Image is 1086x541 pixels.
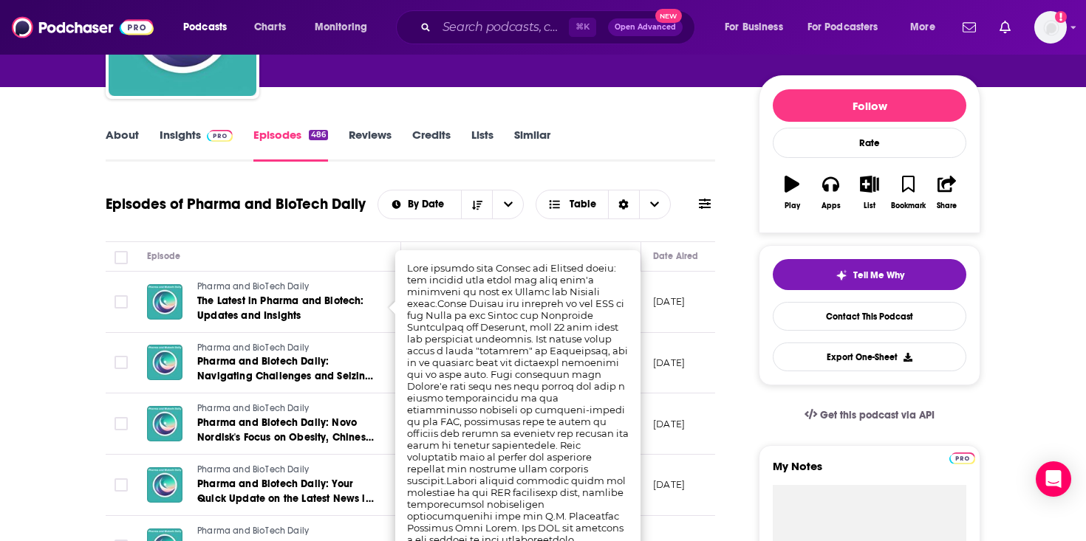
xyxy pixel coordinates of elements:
[106,195,366,213] h1: Episodes of Pharma and BioTech Daily
[115,295,128,309] span: Toggle select row
[910,17,935,38] span: More
[437,15,569,39] input: Search podcasts, credits, & more...
[461,190,492,218] button: Sort Direction
[173,15,246,39] button: open menu
[850,166,889,219] button: List
[853,269,904,281] span: Tell Me Why
[349,128,392,162] a: Reviews
[183,17,227,38] span: Podcasts
[811,166,850,219] button: Apps
[798,15,900,39] button: open menu
[408,199,449,210] span: By Date
[197,416,375,445] a: Pharma and Biotech Daily: Novo Nordisk's Focus on Obesity, Chinese Biotech Partnerships, and Poli...
[620,248,638,266] button: Column Actions
[655,9,682,23] span: New
[115,478,128,492] span: Toggle select row
[197,464,375,477] a: Pharma and BioTech Daily
[412,128,451,162] a: Credits
[197,281,309,292] span: Pharma and BioTech Daily
[197,402,375,416] a: Pharma and BioTech Daily
[197,354,375,384] a: Pharma and Biotech Daily: Navigating Challenges and Seizing Opportunities in the Industry
[900,15,954,39] button: open menu
[378,190,525,219] h2: Choose List sort
[115,417,128,430] span: Toggle select row
[949,450,975,464] a: Pro website
[928,166,966,219] button: Share
[106,128,139,162] a: About
[492,190,523,218] button: open menu
[12,13,154,41] img: Podchaser - Follow, Share and Rate Podcasts
[793,397,946,433] a: Get this podcast via API
[254,17,286,38] span: Charts
[1055,11,1067,23] svg: Add a profile image
[309,130,328,140] div: 486
[653,295,685,308] p: [DATE]
[253,128,328,162] a: Episodes486
[536,190,671,219] button: Choose View
[822,201,841,210] div: Apps
[994,15,1017,40] a: Show notifications dropdown
[197,294,364,322] span: The Latest in Pharma and Biotech: Updates and Insights
[864,201,875,210] div: List
[773,89,966,122] button: Follow
[773,128,966,158] div: Rate
[197,478,374,520] span: Pharma and Biotech Daily: Your Quick Update on the Latest News in the Industry
[957,15,982,40] a: Show notifications dropdown
[315,17,367,38] span: Monitoring
[1034,11,1067,44] button: Show profile menu
[836,269,847,281] img: tell me why sparkle
[785,201,800,210] div: Play
[615,24,676,31] span: Open Advanced
[197,355,373,397] span: Pharma and Biotech Daily: Navigating Challenges and Seizing Opportunities in the Industry
[413,247,460,265] div: Description
[773,302,966,331] a: Contact This Podcast
[1036,461,1071,497] div: Open Intercom Messenger
[197,280,375,294] a: Pharma and BioTech Daily
[1034,11,1067,44] img: User Profile
[197,477,375,506] a: Pharma and Biotech Daily: Your Quick Update on the Latest News in the Industry
[410,10,709,44] div: Search podcasts, credits, & more...
[570,199,596,210] span: Table
[653,418,685,430] p: [DATE]
[197,294,375,323] a: The Latest in Pharma and Biotech: Updates and Insights
[820,409,935,421] span: Get this podcast via API
[949,452,975,464] img: Podchaser Pro
[197,464,309,475] span: Pharma and BioTech Daily
[653,247,698,265] div: Date Aired
[514,128,550,162] a: Similar
[207,130,233,142] img: Podchaser Pro
[378,199,462,210] button: open menu
[714,15,802,39] button: open menu
[197,403,309,413] span: Pharma and BioTech Daily
[608,190,639,218] div: Sort Direction
[197,342,375,355] a: Pharma and BioTech Daily
[115,356,128,369] span: Toggle select row
[245,15,295,39] a: Charts
[304,15,386,39] button: open menu
[937,201,957,210] div: Share
[197,526,309,536] span: Pharma and BioTech Daily
[653,478,685,491] p: [DATE]
[608,18,683,36] button: Open AdvancedNew
[471,128,494,162] a: Lists
[160,128,233,162] a: InsightsPodchaser Pro
[569,18,596,37] span: ⌘ K
[147,247,180,265] div: Episode
[807,17,878,38] span: For Podcasters
[725,17,783,38] span: For Business
[197,416,374,473] span: Pharma and Biotech Daily: Novo Nordisk's Focus on Obesity, Chinese Biotech Partnerships, and Poli...
[889,166,927,219] button: Bookmark
[653,356,685,369] p: [DATE]
[1034,11,1067,44] span: Logged in as careycifranic
[773,342,966,371] button: Export One-Sheet
[773,459,966,485] label: My Notes
[773,166,811,219] button: Play
[197,342,309,353] span: Pharma and BioTech Daily
[197,525,375,538] a: Pharma and BioTech Daily
[773,259,966,290] button: tell me why sparkleTell Me Why
[891,201,926,210] div: Bookmark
